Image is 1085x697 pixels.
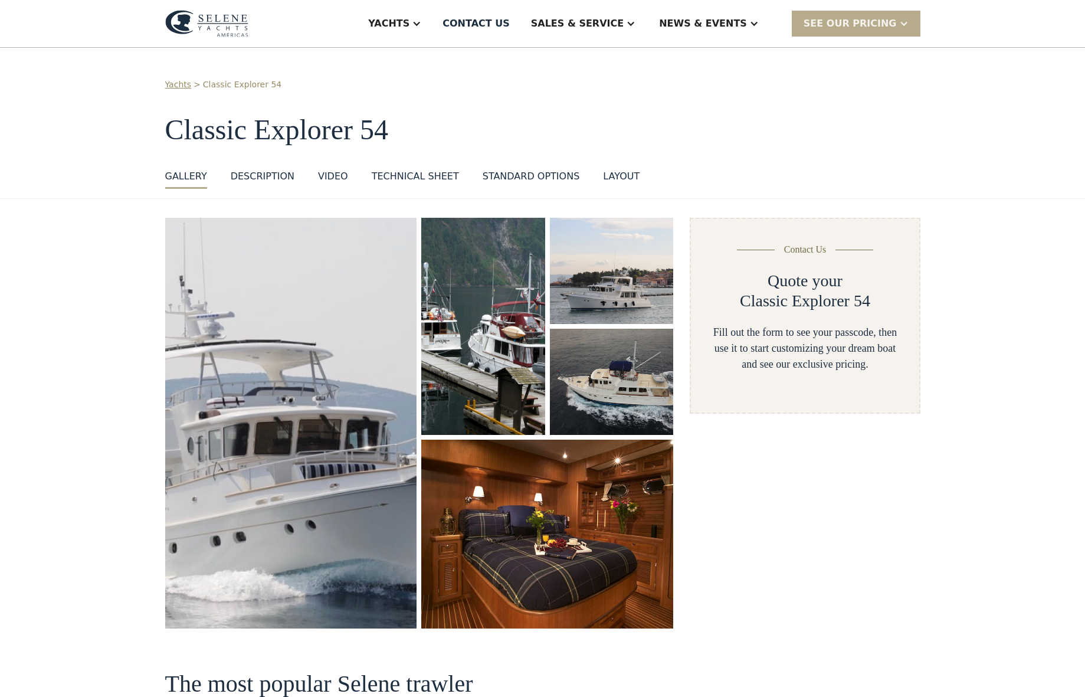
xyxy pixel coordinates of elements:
[318,169,348,189] a: VIDEO
[603,169,640,189] a: layout
[165,671,674,697] h3: The most popular Selene trawler
[165,169,207,189] a: GALLERY
[483,169,580,189] a: standard options
[550,329,674,435] a: open lightbox
[550,329,674,435] img: 50 foot motor yacht
[318,169,348,184] div: VIDEO
[165,78,192,91] a: Yachts
[690,218,920,414] form: Yacht Detail Page form
[784,243,827,257] div: Contact Us
[203,78,281,91] a: Classic Explorer 54
[768,271,843,291] h2: Quote your
[165,114,920,146] h1: Classic Explorer 54
[550,218,674,324] a: open lightbox
[165,218,417,629] img: 50 foot motor yacht
[194,78,201,91] div: >
[421,218,545,435] img: 50 foot motor yacht
[804,17,897,31] div: SEE Our Pricing
[792,11,920,36] div: SEE Our Pricing
[372,169,459,189] a: Technical sheet
[659,17,747,31] div: News & EVENTS
[710,325,900,372] div: Fill out the form to see your passcode, then use it to start customizing your dream boat and see ...
[165,218,417,629] a: open lightbox
[531,17,624,31] div: Sales & Service
[165,169,207,184] div: GALLERY
[421,440,673,629] img: 50 foot motor yacht
[550,218,674,324] img: 50 foot motor yacht
[231,169,294,189] a: DESCRIPTION
[442,17,510,31] div: Contact US
[483,169,580,184] div: standard options
[368,17,409,31] div: Yachts
[603,169,640,184] div: layout
[372,169,459,184] div: Technical sheet
[231,169,294,184] div: DESCRIPTION
[740,291,870,311] h2: Classic Explorer 54
[165,10,248,37] img: logo
[421,440,673,629] a: open lightbox
[421,218,545,435] a: open lightbox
